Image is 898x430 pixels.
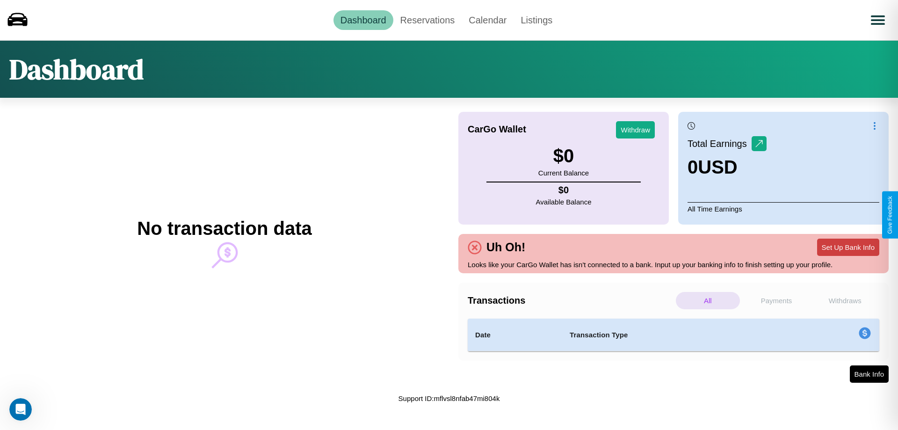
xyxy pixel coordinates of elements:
[468,295,673,306] h4: Transactions
[688,157,767,178] h3: 0 USD
[616,121,655,138] button: Withdraw
[688,202,879,215] p: All Time Earnings
[9,398,32,421] iframe: Intercom live chat
[462,10,514,30] a: Calendar
[538,146,589,167] h3: $ 0
[9,50,144,88] h1: Dashboard
[570,329,782,341] h4: Transaction Type
[688,135,752,152] p: Total Earnings
[850,365,889,383] button: Bank Info
[482,241,530,254] h4: Uh Oh!
[536,185,592,196] h4: $ 0
[398,392,500,405] p: Support ID: mflvsl8nfab47mi804k
[468,258,879,271] p: Looks like your CarGo Wallet has isn't connected to a bank. Input up your banking info to finish ...
[817,239,879,256] button: Set Up Bank Info
[333,10,393,30] a: Dashboard
[865,7,891,33] button: Open menu
[468,319,879,351] table: simple table
[745,292,809,309] p: Payments
[393,10,462,30] a: Reservations
[813,292,877,309] p: Withdraws
[468,124,526,135] h4: CarGo Wallet
[887,196,893,234] div: Give Feedback
[475,329,555,341] h4: Date
[514,10,559,30] a: Listings
[538,167,589,179] p: Current Balance
[536,196,592,208] p: Available Balance
[676,292,740,309] p: All
[137,218,311,239] h2: No transaction data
